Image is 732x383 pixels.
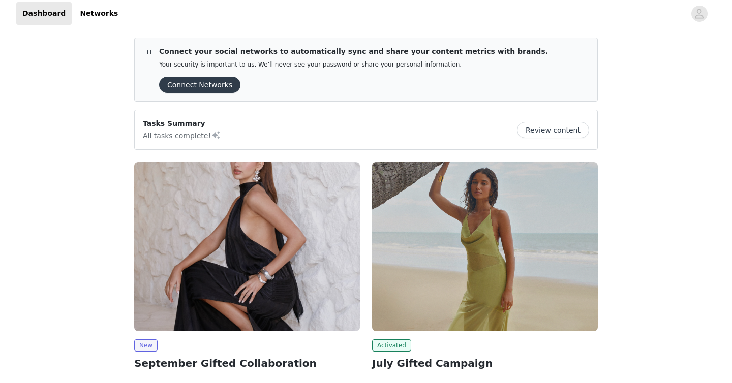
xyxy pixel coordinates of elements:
[372,356,598,371] h2: July Gifted Campaign
[159,77,240,93] button: Connect Networks
[372,339,411,352] span: Activated
[134,162,360,331] img: Peppermayo EU
[143,118,221,129] p: Tasks Summary
[159,61,548,69] p: Your security is important to us. We’ll never see your password or share your personal information.
[134,356,360,371] h2: September Gifted Collaboration
[143,129,221,141] p: All tasks complete!
[159,46,548,57] p: Connect your social networks to automatically sync and share your content metrics with brands.
[74,2,124,25] a: Networks
[372,162,598,331] img: Peppermayo AUS
[16,2,72,25] a: Dashboard
[134,339,158,352] span: New
[694,6,704,22] div: avatar
[517,122,589,138] button: Review content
